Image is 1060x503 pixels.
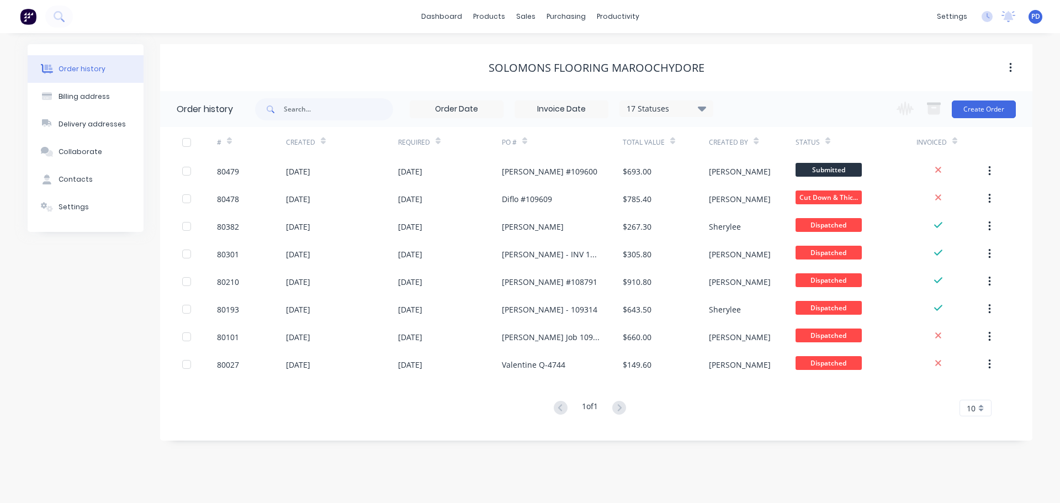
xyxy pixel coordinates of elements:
[286,193,310,205] div: [DATE]
[59,119,126,129] div: Delivery addresses
[59,174,93,184] div: Contacts
[502,221,564,232] div: [PERSON_NAME]
[511,8,541,25] div: sales
[286,221,310,232] div: [DATE]
[284,98,393,120] input: Search...
[502,304,597,315] div: [PERSON_NAME] - 109314
[28,193,144,221] button: Settings
[217,137,221,147] div: #
[286,331,310,343] div: [DATE]
[502,166,597,177] div: [PERSON_NAME] #109600
[398,221,422,232] div: [DATE]
[502,331,601,343] div: [PERSON_NAME] Job 109284 Q4820
[398,359,422,370] div: [DATE]
[217,193,239,205] div: 80478
[59,92,110,102] div: Billing address
[796,127,916,157] div: Status
[502,137,517,147] div: PO #
[709,248,771,260] div: [PERSON_NAME]
[416,8,468,25] a: dashboard
[398,137,430,147] div: Required
[709,221,741,232] div: Sherylee
[20,8,36,25] img: Factory
[28,166,144,193] button: Contacts
[410,101,503,118] input: Order Date
[217,331,239,343] div: 80101
[398,331,422,343] div: [DATE]
[286,359,310,370] div: [DATE]
[286,127,398,157] div: Created
[623,304,651,315] div: $643.50
[709,193,771,205] div: [PERSON_NAME]
[931,8,973,25] div: settings
[515,101,608,118] input: Invoice Date
[502,248,601,260] div: [PERSON_NAME] - INV 109360
[28,55,144,83] button: Order history
[796,356,862,370] span: Dispatched
[620,103,713,115] div: 17 Statuses
[709,127,795,157] div: Created By
[623,359,651,370] div: $149.60
[286,137,315,147] div: Created
[709,276,771,288] div: [PERSON_NAME]
[468,8,511,25] div: products
[623,193,651,205] div: $785.40
[28,83,144,110] button: Billing address
[217,304,239,315] div: 80193
[286,304,310,315] div: [DATE]
[623,221,651,232] div: $267.30
[709,304,741,315] div: Sherylee
[398,193,422,205] div: [DATE]
[916,137,947,147] div: Invoiced
[286,276,310,288] div: [DATE]
[398,248,422,260] div: [DATE]
[796,137,820,147] div: Status
[623,276,651,288] div: $910.80
[709,331,771,343] div: [PERSON_NAME]
[916,127,985,157] div: Invoiced
[398,304,422,315] div: [DATE]
[952,100,1016,118] button: Create Order
[796,301,862,315] span: Dispatched
[217,221,239,232] div: 80382
[502,127,623,157] div: PO #
[28,138,144,166] button: Collaborate
[796,190,862,204] span: Cut Down & Thic...
[489,61,704,75] div: Solomons Flooring Maroochydore
[217,248,239,260] div: 80301
[623,248,651,260] div: $305.80
[59,202,89,212] div: Settings
[623,331,651,343] div: $660.00
[398,166,422,177] div: [DATE]
[541,8,591,25] div: purchasing
[286,248,310,260] div: [DATE]
[709,359,771,370] div: [PERSON_NAME]
[177,103,233,116] div: Order history
[582,400,598,416] div: 1 of 1
[796,163,862,177] span: Submitted
[502,276,597,288] div: [PERSON_NAME] #108791
[59,147,102,157] div: Collaborate
[286,166,310,177] div: [DATE]
[398,276,422,288] div: [DATE]
[59,64,105,74] div: Order history
[623,127,709,157] div: Total Value
[217,359,239,370] div: 80027
[796,246,862,260] span: Dispatched
[709,137,748,147] div: Created By
[796,218,862,232] span: Dispatched
[28,110,144,138] button: Delivery addresses
[796,329,862,342] span: Dispatched
[398,127,502,157] div: Required
[217,276,239,288] div: 80210
[502,193,552,205] div: Diflo #109609
[217,127,286,157] div: #
[623,166,651,177] div: $693.00
[1031,12,1040,22] span: PD
[502,359,565,370] div: Valentine Q-4744
[591,8,645,25] div: productivity
[796,273,862,287] span: Dispatched
[623,137,665,147] div: Total Value
[967,403,976,414] span: 10
[217,166,239,177] div: 80479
